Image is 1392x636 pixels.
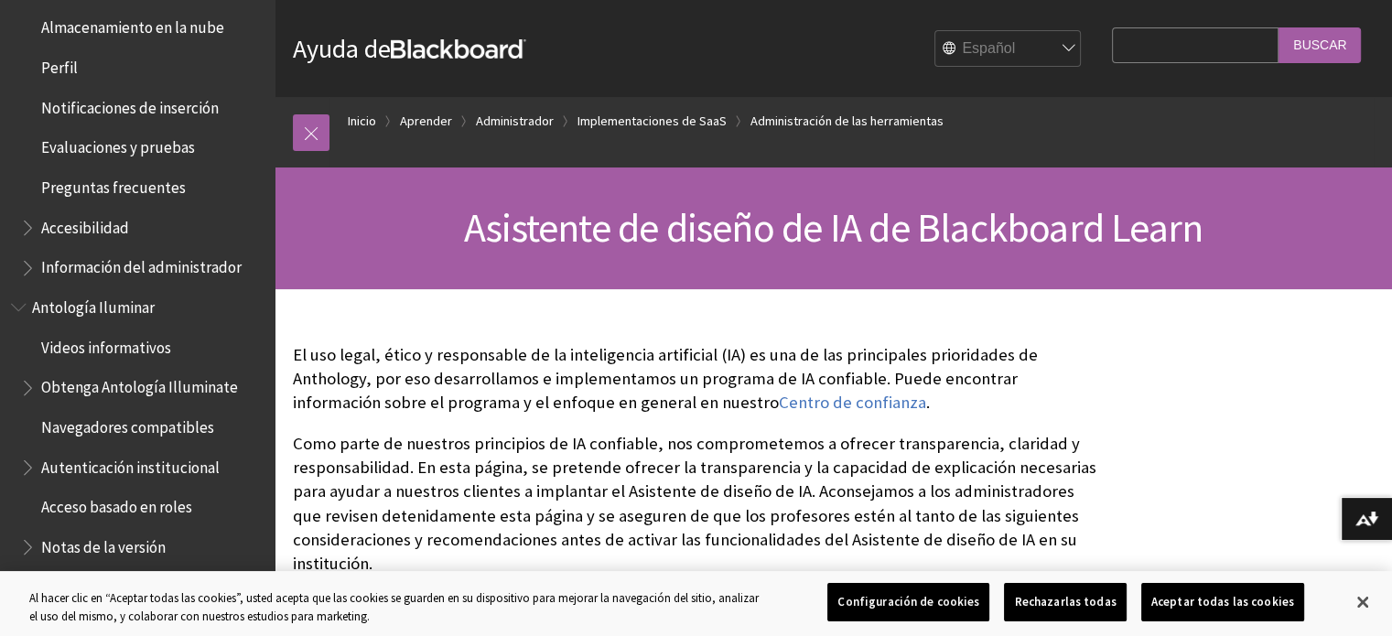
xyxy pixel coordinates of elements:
span: Notificaciones de inserción [41,92,219,117]
a: Administración de las herramientas [750,110,944,133]
font: Notas de la versión [41,537,166,557]
span: Preguntas frecuentes [41,172,186,197]
select: Selector de idioma del sitio [935,31,1082,68]
a: Aprender [400,110,452,133]
span: Evaluaciones y pruebas [41,133,195,157]
div: Al hacer clic en “Aceptar todas las cookies”, usted acepta que las cookies se guarden en su dispo... [29,589,766,625]
button: Cerrar [1343,582,1383,622]
span: Acceso basado en roles [41,492,192,517]
a: Inicio [348,110,376,133]
span: Navegadores compatibles [41,412,214,437]
a: Ayuda de [293,32,526,65]
font: Perfil [41,58,78,78]
font: Aprender [400,113,452,129]
span: Accesibilidad [41,212,129,237]
span: Videos informativos [41,332,171,357]
span: Almacenamiento en la nube [41,13,224,38]
button: Configuración de cookies [827,583,989,621]
font: Obtenga Antología Illuminate [41,377,238,397]
a: Administrador [476,110,554,133]
a: Centro de confianza [779,392,926,414]
button: Rechazarlas todas [1004,583,1126,621]
input: Buscar [1279,27,1361,63]
span: Información del administrador [41,253,242,277]
font: Asistente de diseño de IA de Blackboard Learn [464,202,1203,253]
p: Como parte de nuestros principios de IA confiable, nos comprometemos a ofrecer transparencia, cla... [293,432,1103,576]
a: Implementaciones de SaaS [577,110,727,133]
font: Administrador [476,113,554,129]
button: Aceptar todas las cookies [1141,583,1304,621]
font: Antología Iluminar [32,297,155,318]
p: El uso legal, ético y responsable de la inteligencia artificial (IA) es una de las principales pr... [293,343,1103,415]
span: Autenticación institucional [41,452,220,477]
